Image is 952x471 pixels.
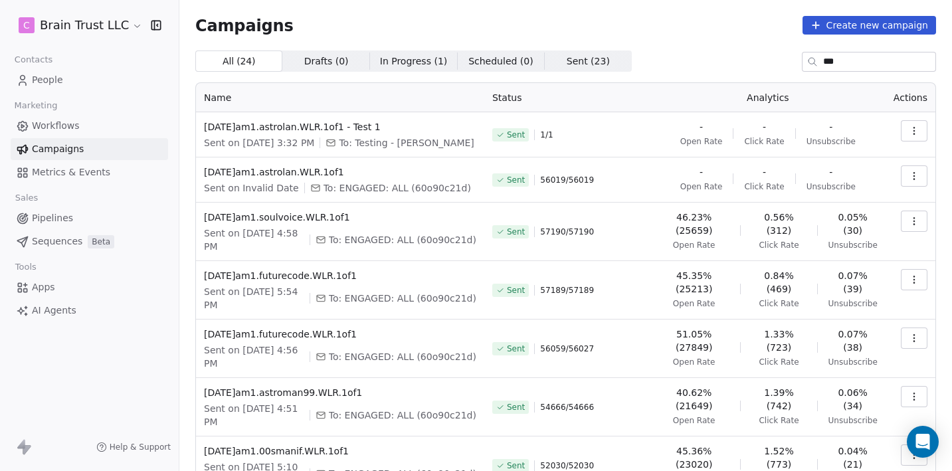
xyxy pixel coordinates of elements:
[204,285,304,312] span: Sent on [DATE] 5:54 PM
[540,343,594,354] span: 56059 / 56027
[650,83,886,112] th: Analytics
[507,175,525,185] span: Sent
[759,357,799,367] span: Click Rate
[751,269,806,296] span: 0.84% (469)
[380,54,448,68] span: In Progress ( 1 )
[829,165,832,179] span: -
[744,136,784,147] span: Click Rate
[763,165,766,179] span: -
[751,211,806,237] span: 0.56% (312)
[828,386,878,413] span: 0.06% (34)
[324,181,471,195] span: To: ENGAGED: ALL (60o90c21d)
[204,343,304,370] span: Sent on [DATE] 4:56 PM
[828,357,878,367] span: Unsubscribe
[196,83,484,112] th: Name
[829,120,832,134] span: -
[567,54,610,68] span: Sent ( 23 )
[673,298,715,309] span: Open Rate
[329,409,476,422] span: To: ENGAGED: ALL (60o90c21d)
[329,350,476,363] span: To: ENGAGED: ALL (60o90c21d)
[11,138,168,160] a: Campaigns
[339,136,474,149] span: To: Testing - Angie
[744,181,784,192] span: Click Rate
[540,175,594,185] span: 56019 / 56019
[11,300,168,322] a: AI Agents
[658,211,730,237] span: 46.23% (25659)
[658,328,730,354] span: 51.05% (27849)
[658,386,730,413] span: 40.62% (21649)
[11,276,168,298] a: Apps
[828,444,878,471] span: 0.04% (21)
[828,298,878,309] span: Unsubscribe
[204,444,476,458] span: [DATE]am1.00smanif.WLR.1of1
[828,211,878,237] span: 0.05% (30)
[673,357,715,367] span: Open Rate
[507,130,525,140] span: Sent
[807,181,856,192] span: Unsubscribe
[195,16,294,35] span: Campaigns
[759,240,799,250] span: Click Rate
[11,69,168,91] a: People
[763,120,766,134] span: -
[540,285,594,296] span: 57189 / 57189
[540,227,594,237] span: 57190 / 57190
[540,130,553,140] span: 1 / 1
[32,119,80,133] span: Workflows
[329,233,476,246] span: To: ENGAGED: ALL (60o90c21d)
[759,298,799,309] span: Click Rate
[204,211,476,224] span: [DATE]am1.soulvoice.WLR.1of1
[96,442,171,452] a: Help & Support
[751,386,806,413] span: 1.39% (742)
[204,181,299,195] span: Sent on Invalid Date
[540,402,594,413] span: 54666 / 54666
[680,181,723,192] span: Open Rate
[16,14,142,37] button: CBrain Trust LLC
[658,269,730,296] span: 45.35% (25213)
[32,235,82,248] span: Sequences
[204,227,304,253] span: Sent on [DATE] 4:58 PM
[110,442,171,452] span: Help & Support
[11,115,168,137] a: Workflows
[680,136,723,147] span: Open Rate
[751,444,806,471] span: 1.52% (773)
[11,161,168,183] a: Metrics & Events
[700,120,703,134] span: -
[204,386,476,399] span: [DATE]am1.astroman99.WLR.1of1
[828,240,878,250] span: Unsubscribe
[507,402,525,413] span: Sent
[828,415,878,426] span: Unsubscribe
[329,292,476,305] span: To: ENGAGED: ALL (60o90c21d)
[507,227,525,237] span: Sent
[204,165,476,179] span: [DATE]am1.astrolan.WLR.1of1
[9,50,58,70] span: Contacts
[88,235,114,248] span: Beta
[803,16,936,35] button: Create new campaign
[507,285,525,296] span: Sent
[828,269,878,296] span: 0.07% (39)
[32,142,84,156] span: Campaigns
[484,83,650,112] th: Status
[673,415,715,426] span: Open Rate
[11,231,168,252] a: SequencesBeta
[9,188,44,208] span: Sales
[468,54,533,68] span: Scheduled ( 0 )
[673,240,715,250] span: Open Rate
[32,211,73,225] span: Pipelines
[204,402,304,428] span: Sent on [DATE] 4:51 PM
[700,165,703,179] span: -
[807,136,856,147] span: Unsubscribe
[204,328,476,341] span: [DATE]am1.futurecode.WLR.1of1
[32,165,110,179] span: Metrics & Events
[204,269,476,282] span: [DATE]am1.futurecode.WLR.1of1
[11,207,168,229] a: Pipelines
[886,83,935,112] th: Actions
[304,54,349,68] span: Drafts ( 0 )
[540,460,594,471] span: 52030 / 52030
[40,17,129,34] span: Brain Trust LLC
[759,415,799,426] span: Click Rate
[32,280,55,294] span: Apps
[507,460,525,471] span: Sent
[9,257,42,277] span: Tools
[32,304,76,318] span: AI Agents
[507,343,525,354] span: Sent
